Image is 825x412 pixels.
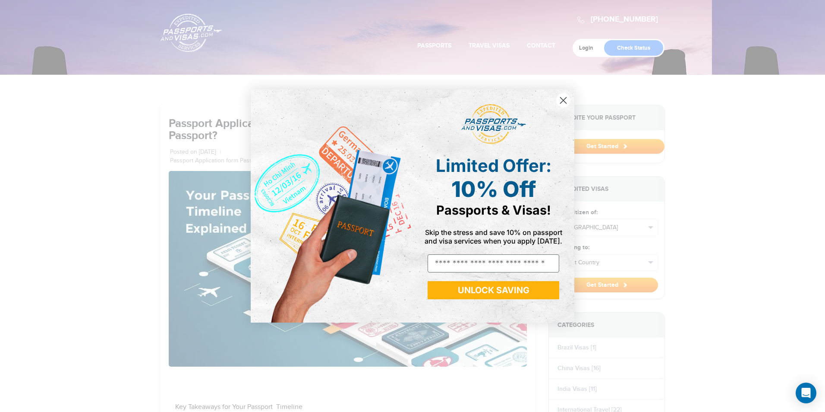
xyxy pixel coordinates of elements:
div: Open Intercom Messenger [796,383,816,403]
span: Limited Offer: [436,155,551,176]
img: de9cda0d-0715-46ca-9a25-073762a91ba7.png [251,89,412,323]
span: Passports & Visas! [436,203,551,218]
span: 10% Off [451,176,536,202]
img: passports and visas [461,104,526,145]
button: Close dialog [556,93,571,108]
button: UNLOCK SAVING [428,281,559,299]
span: Skip the stress and save 10% on passport and visa services when you apply [DATE]. [425,228,562,245]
